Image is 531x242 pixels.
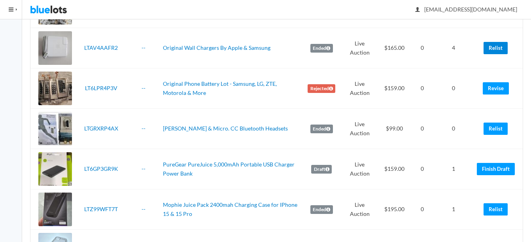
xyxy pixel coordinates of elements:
span: [EMAIL_ADDRESS][DOMAIN_NAME] [416,6,517,13]
td: 0 [433,68,474,109]
ion-icon: person [414,6,421,14]
td: $195.00 [377,189,412,230]
a: Revise [483,82,509,95]
td: Live Auction [342,189,377,230]
a: LTZ99WFT7T [84,206,118,212]
a: LT6LPR4P3V [85,85,117,91]
label: Draft [311,165,332,174]
a: -- [142,165,146,172]
td: Live Auction [342,68,377,109]
a: PureGear PureJuice 5,000mAh Portable USB Charger Power Bank [163,161,295,177]
a: -- [142,125,146,132]
a: Relist [484,123,508,135]
td: Live Auction [342,109,377,149]
a: LTGRXRP4AX [84,125,118,132]
a: Mophie Juice Pack 2400mah Charging Case for IPhone 15 & 15 Pro [163,201,297,217]
a: Relist [484,203,508,216]
a: Relist [484,42,508,54]
a: [PERSON_NAME] & Micro. CC Bluetooth Headsets [163,125,288,132]
label: Rejected [308,84,335,93]
a: LTAV4AAFR2 [84,44,118,51]
label: Ended [310,44,333,53]
a: -- [142,85,146,91]
a: Finish Draft [477,163,515,175]
td: $159.00 [377,149,412,189]
td: Live Auction [342,149,377,189]
a: -- [142,44,146,51]
a: Original Phone Battery Lot - Samsung, LG, ZTE, Motorola & More [163,80,277,96]
td: $99.00 [377,109,412,149]
td: 0 [412,28,433,68]
td: Live Auction [342,28,377,68]
td: 0 [412,109,433,149]
td: $159.00 [377,68,412,109]
a: LT6GP3GR9K [84,165,118,172]
a: -- [142,206,146,212]
td: 1 [433,189,474,230]
label: Ended [310,125,333,133]
td: 0 [433,109,474,149]
label: Ended [310,205,333,214]
td: 1 [433,149,474,189]
td: $165.00 [377,28,412,68]
td: 0 [412,189,433,230]
td: 4 [433,28,474,68]
td: 0 [412,68,433,109]
a: Original Wall Chargers By Apple & Samsung [163,44,270,51]
td: 0 [412,149,433,189]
